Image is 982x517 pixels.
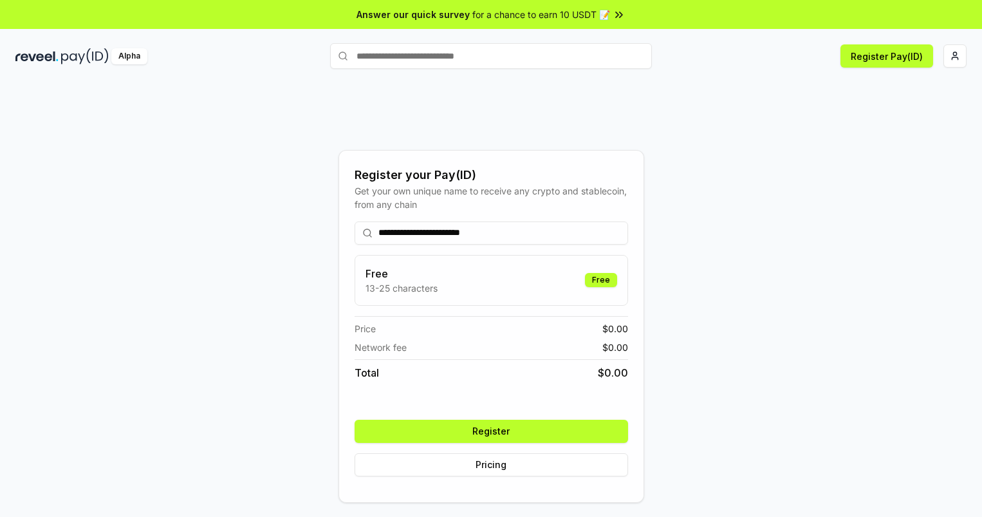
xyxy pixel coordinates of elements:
[472,8,610,21] span: for a chance to earn 10 USDT 📝
[355,365,379,381] span: Total
[15,48,59,64] img: reveel_dark
[355,322,376,335] span: Price
[602,322,628,335] span: $ 0.00
[111,48,147,64] div: Alpha
[598,365,628,381] span: $ 0.00
[585,273,617,287] div: Free
[357,8,470,21] span: Answer our quick survey
[355,420,628,443] button: Register
[61,48,109,64] img: pay_id
[366,266,438,281] h3: Free
[355,166,628,184] div: Register your Pay(ID)
[840,44,933,68] button: Register Pay(ID)
[355,184,628,211] div: Get your own unique name to receive any crypto and stablecoin, from any chain
[366,281,438,295] p: 13-25 characters
[355,341,407,354] span: Network fee
[355,453,628,476] button: Pricing
[602,341,628,354] span: $ 0.00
